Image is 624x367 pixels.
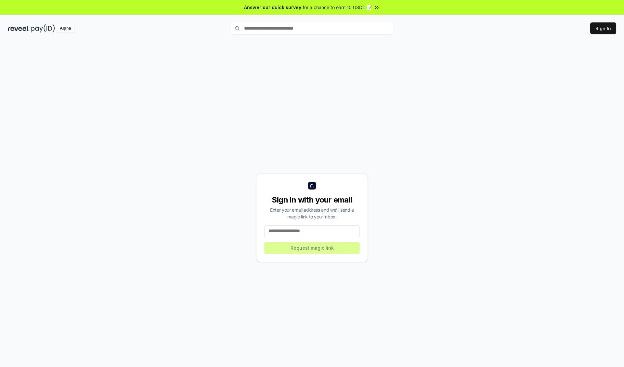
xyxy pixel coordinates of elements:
img: pay_id [31,24,55,33]
span: Answer our quick survey [244,4,301,11]
div: Alpha [56,24,74,33]
div: Enter your email address and we’ll send a magic link to your inbox. [264,206,360,220]
img: logo_small [308,182,316,190]
div: Sign in with your email [264,195,360,205]
span: for a chance to earn 10 USDT 📝 [303,4,372,11]
button: Sign In [590,22,616,34]
img: reveel_dark [8,24,30,33]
